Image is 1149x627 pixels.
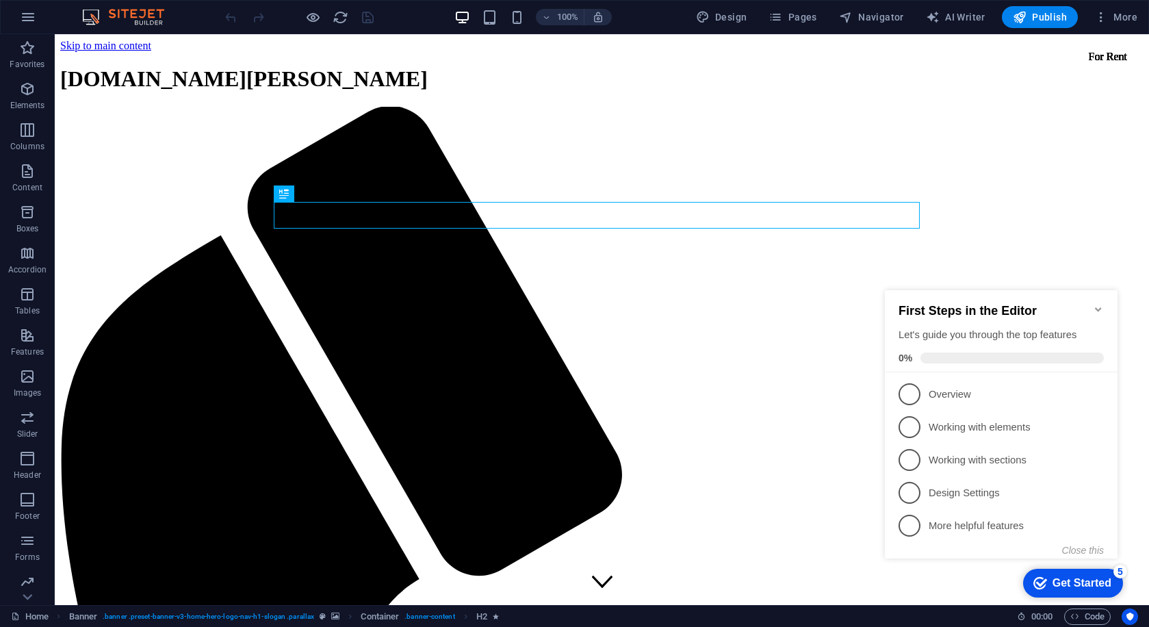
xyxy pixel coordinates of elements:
span: Click to select. Double-click to edit [361,609,399,625]
p: Boxes [16,223,39,234]
p: Header [14,470,41,481]
li: Working with sections [5,172,238,205]
button: Navigator [834,6,909,28]
span: . banner-content [404,609,454,625]
span: 0% [19,81,41,92]
img: Editor Logo [79,9,181,25]
span: Navigator [839,10,904,24]
button: AI Writer [920,6,991,28]
div: Design (Ctrl+Alt+Y) [690,6,753,28]
span: . banner .preset-banner-v3-home-hero-logo-nav-h1-slogan .parallax [103,609,314,625]
li: Working with elements [5,140,238,172]
button: 100% [536,9,584,25]
div: Minimize checklist [214,33,224,44]
a: Click to cancel selection. Double-click to open Pages [11,609,49,625]
div: For Rent [1023,11,1083,34]
p: Features [11,346,44,357]
li: Design Settings [5,205,238,238]
button: reload [332,9,348,25]
p: Footer [15,511,40,522]
span: Click to select. Double-click to edit [476,609,487,625]
li: Overview [5,107,238,140]
span: Code [1070,609,1105,625]
i: Element contains an animation [493,613,499,620]
p: Forms [15,552,40,563]
p: Working with elements [49,149,214,164]
span: AI Writer [926,10,985,24]
i: This element contains a background [331,613,339,620]
button: Pages [763,6,822,28]
button: Click here to leave preview mode and continue editing [305,9,321,25]
i: Reload page [333,10,348,25]
button: Code [1064,609,1111,625]
p: Working with sections [49,182,214,196]
a: Skip to main content [5,5,96,17]
h2: First Steps in the Editor [19,33,224,47]
li: More helpful features [5,238,238,271]
p: Elements [10,100,45,111]
i: This element is a customizable preset [320,613,326,620]
p: Slider [17,428,38,439]
span: Publish [1013,10,1067,24]
div: Let's guide you through the top features [19,57,224,71]
button: More [1089,6,1143,28]
button: Design [690,6,753,28]
p: Tables [15,305,40,316]
p: Design Settings [49,215,214,229]
p: Overview [49,116,214,131]
span: Pages [769,10,816,24]
button: Close this [183,274,224,285]
span: More [1094,10,1137,24]
span: Click to select. Double-click to edit [69,609,98,625]
i: On resize automatically adjust zoom level to fit chosen device. [592,11,604,23]
h6: 100% [556,9,578,25]
div: Get Started 5 items remaining, 0% complete [144,298,244,327]
p: Favorites [10,59,44,70]
span: Design [696,10,747,24]
nav: breadcrumb [69,609,500,625]
h6: Session time [1017,609,1053,625]
button: Publish [1002,6,1078,28]
p: Images [14,387,42,398]
span: 00 00 [1031,609,1053,625]
p: Content [12,182,42,193]
p: Accordion [8,264,47,275]
div: Get Started [173,306,232,318]
div: 5 [234,294,248,307]
button: Usercentrics [1122,609,1138,625]
p: Columns [10,141,44,152]
p: More helpful features [49,248,214,262]
span: : [1041,611,1043,622]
